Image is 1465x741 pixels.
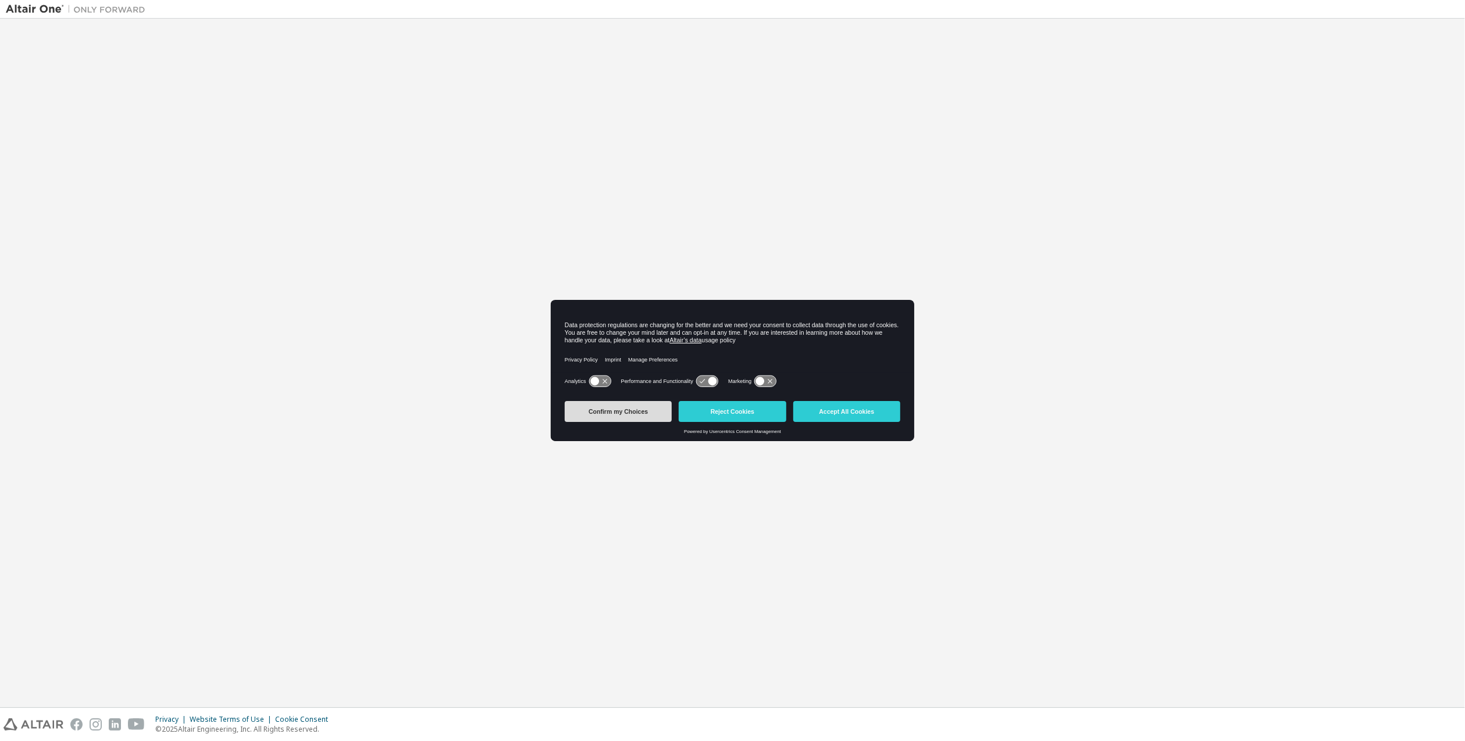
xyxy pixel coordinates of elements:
img: youtube.svg [128,718,145,731]
p: © 2025 Altair Engineering, Inc. All Rights Reserved. [155,724,335,734]
img: instagram.svg [90,718,102,731]
img: linkedin.svg [109,718,121,731]
img: altair_logo.svg [3,718,63,731]
div: Privacy [155,715,190,724]
img: facebook.svg [70,718,83,731]
div: Cookie Consent [275,715,335,724]
img: Altair One [6,3,151,15]
div: Website Terms of Use [190,715,275,724]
